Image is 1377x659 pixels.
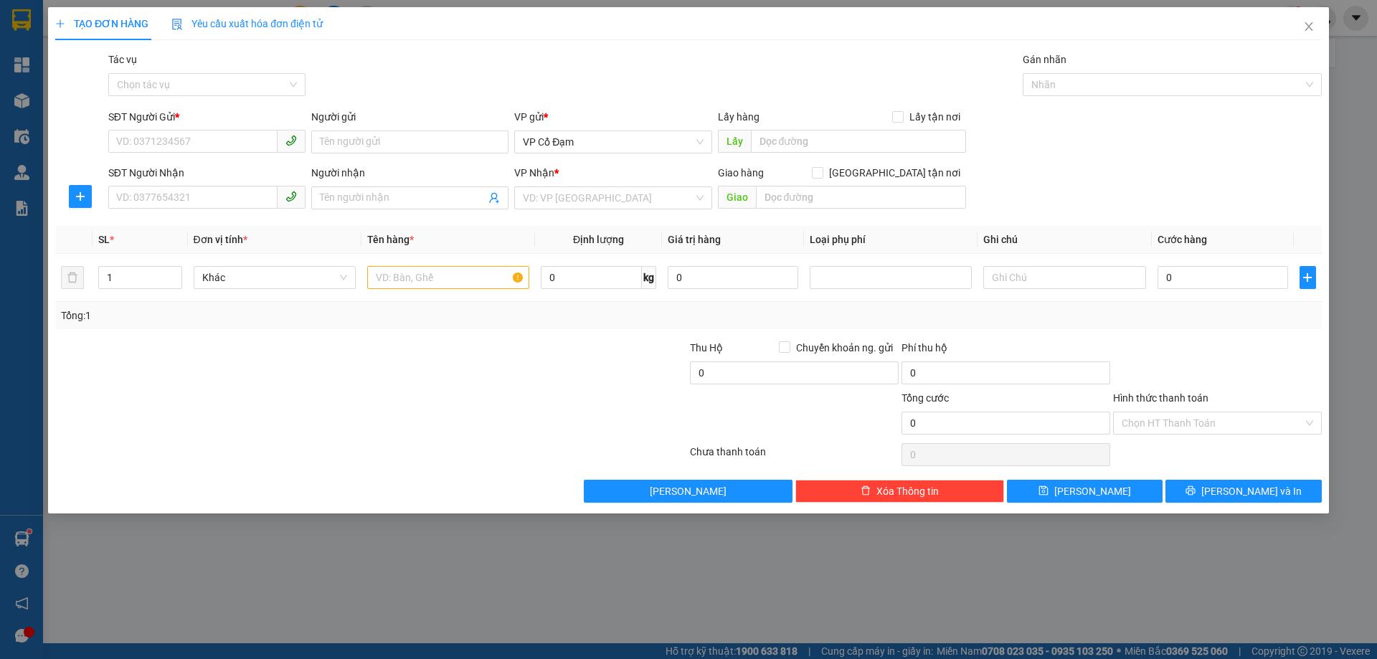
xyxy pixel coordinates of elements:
[804,226,978,254] th: Loại phụ phí
[70,191,91,202] span: plus
[1007,480,1163,503] button: save[PERSON_NAME]
[796,480,1005,503] button: deleteXóa Thông tin
[515,167,555,179] span: VP Nhận
[790,340,899,356] span: Chuyển khoản ng. gửi
[1300,266,1315,289] button: plus
[902,392,949,404] span: Tổng cước
[1113,392,1208,404] label: Hình thức thanh toán
[978,226,1152,254] th: Ghi chú
[1303,21,1315,32] span: close
[984,266,1146,289] input: Ghi Chú
[108,109,306,125] div: SĐT Người Gửi
[1023,54,1066,65] label: Gán nhãn
[99,234,110,245] span: SL
[69,185,92,208] button: plus
[55,18,148,29] span: TẠO ĐƠN HÀNG
[585,480,793,503] button: [PERSON_NAME]
[489,192,501,204] span: user-add
[55,19,65,29] span: plus
[285,191,297,202] span: phone
[718,167,764,179] span: Giao hàng
[61,308,531,323] div: Tổng: 1
[1289,7,1329,47] button: Close
[668,266,798,289] input: 0
[194,234,247,245] span: Đơn vị tính
[718,186,756,209] span: Giao
[108,165,306,181] div: SĐT Người Nhận
[902,340,1110,361] div: Phí thu hộ
[171,19,183,30] img: icon
[367,266,529,289] input: VD: Bàn, Ghế
[1201,483,1302,499] span: [PERSON_NAME] và In
[823,165,966,181] span: [GEOGRAPHIC_DATA] tận nơi
[751,130,966,153] input: Dọc đường
[524,131,704,153] span: VP Cổ Đạm
[573,234,624,245] span: Định lượng
[642,266,656,289] span: kg
[650,483,727,499] span: [PERSON_NAME]
[171,18,323,29] span: Yêu cầu xuất hóa đơn điện tử
[1055,483,1132,499] span: [PERSON_NAME]
[367,234,414,245] span: Tên hàng
[1166,480,1322,503] button: printer[PERSON_NAME] và In
[861,485,871,497] span: delete
[718,111,760,123] span: Lấy hàng
[285,135,297,146] span: phone
[61,266,84,289] button: delete
[202,267,347,288] span: Khác
[1186,485,1196,497] span: printer
[1158,234,1207,245] span: Cước hàng
[904,109,966,125] span: Lấy tận nơi
[1300,272,1315,283] span: plus
[690,342,723,354] span: Thu Hộ
[515,109,712,125] div: VP gửi
[718,130,751,153] span: Lấy
[108,54,137,65] label: Tác vụ
[1039,485,1049,497] span: save
[688,444,900,469] div: Chưa thanh toán
[756,186,966,209] input: Dọc đường
[876,483,939,499] span: Xóa Thông tin
[311,165,508,181] div: Người nhận
[311,109,508,125] div: Người gửi
[668,234,721,245] span: Giá trị hàng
